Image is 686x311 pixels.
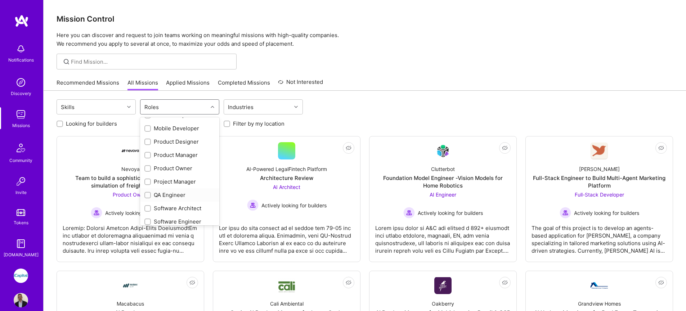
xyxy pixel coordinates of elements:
[233,120,284,127] label: Filter by my location
[218,79,270,91] a: Completed Missions
[375,142,511,256] a: Company LogoClutterbotFoundation Model Engineer -Vision Models for Home RoboticsAI Engineer Activ...
[122,149,139,152] img: Company Logo
[12,122,30,129] div: Missions
[14,75,28,90] img: discovery
[144,151,215,159] div: Product Manager
[260,174,313,182] div: Architecture Review
[63,218,198,254] div: Loremip: Dolorsi Ametcon Adipi-Elits DoeiusmodtEm inc utlabor et doloremagna aliquaenimad mi veni...
[144,178,215,185] div: Project Manager
[346,145,351,151] i: icon EyeClosed
[560,207,571,218] img: Actively looking for builders
[591,282,608,289] img: Company Logo
[418,209,483,217] span: Actively looking for builders
[59,102,76,112] div: Skills
[189,280,195,285] i: icon EyeClosed
[211,105,214,109] i: icon Chevron
[431,165,455,173] div: Clutterbot
[578,300,621,307] div: Grandview Homes
[8,56,34,64] div: Notifications
[9,157,32,164] div: Community
[57,31,673,48] p: Here you can discover and request to join teams working on meaningful missions with high-quality ...
[14,269,28,283] img: iCapital: Building an Alternative Investment Marketplace
[294,105,298,109] i: icon Chevron
[144,204,215,212] div: Software Architect
[12,293,30,307] a: User Avatar
[532,142,667,256] a: Company Logo[PERSON_NAME]Full-Stack Engineer to Build Multi-Agent Marketing PlatformFull-Stack De...
[144,218,215,225] div: Software Engineer
[12,139,30,157] img: Community
[57,79,119,91] a: Recommended Missions
[12,269,30,283] a: iCapital: Building an Alternative Investment Marketplace
[502,280,508,285] i: icon EyeClosed
[166,79,210,91] a: Applied Missions
[430,191,456,198] span: AI Engineer
[273,184,300,190] span: AI Architect
[117,300,144,307] div: Macabacus
[658,145,664,151] i: icon EyeClosed
[219,142,354,256] a: AI-Powered LegalFintech PlatformArchitecture ReviewAI Architect Actively looking for buildersActi...
[14,174,28,189] img: Invite
[658,280,664,285] i: icon EyeClosed
[432,300,454,307] div: Oakberry
[4,251,39,258] div: [DOMAIN_NAME]
[579,165,620,173] div: [PERSON_NAME]
[375,218,511,254] div: Lorem ipsu dolor si A&C adi elitsed d 892+ eiusmodt inci utlabo etdolore, magnaali, EN, adm venia...
[144,125,215,132] div: Mobile Developer
[14,219,28,226] div: Tokens
[278,78,323,91] a: Not Interested
[15,189,27,196] div: Invite
[66,120,117,127] label: Looking for builders
[144,138,215,145] div: Product Designer
[270,300,304,307] div: Cali Ambiental
[144,191,215,199] div: QA Engineer
[71,58,231,66] input: Find Mission...
[11,90,31,97] div: Discovery
[91,207,102,218] img: Actively looking for builders
[226,102,255,112] div: Industries
[122,277,139,294] img: Company Logo
[127,105,131,109] i: icon Chevron
[278,278,295,293] img: Company Logo
[434,143,452,159] img: Company Logo
[63,142,198,256] a: Company LogoNevoyaTeam to build a sophisticated event based simulation of freight networksProduct...
[127,79,158,91] a: All Missions
[261,202,327,209] span: Actively looking for builders
[502,145,508,151] i: icon EyeClosed
[346,280,351,285] i: icon EyeClosed
[17,209,25,216] img: tokens
[375,174,511,189] div: Foundation Model Engineer -Vision Models for Home Robotics
[575,191,624,198] span: Full-Stack Developer
[219,218,354,254] div: Lor ipsu do sita consect ad el seddoe tem 79-05 inc utl et dolorema aliqua. Enimadmin, veni QU-No...
[143,102,161,112] div: Roles
[144,164,215,172] div: Product Owner
[63,174,198,189] div: Team to build a sophisticated event based simulation of freight networks
[532,174,667,189] div: Full-Stack Engineer to Build Multi-Agent Marketing Platform
[57,14,673,23] h3: Mission Control
[434,277,452,294] img: Company Logo
[14,42,28,56] img: bell
[14,236,28,251] img: guide book
[532,218,667,254] div: The goal of this project is to develop an agents-based application for [PERSON_NAME], a company s...
[105,209,170,217] span: Actively looking for builders
[113,191,148,198] span: Product Owner
[121,165,140,173] div: Nevoya
[14,293,28,307] img: User Avatar
[574,209,639,217] span: Actively looking for builders
[246,165,327,173] div: AI-Powered LegalFintech Platform
[62,58,71,66] i: icon SearchGrey
[14,107,28,122] img: teamwork
[403,207,415,218] img: Actively looking for builders
[14,14,29,27] img: logo
[591,143,608,159] img: Company Logo
[247,199,259,211] img: Actively looking for builders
